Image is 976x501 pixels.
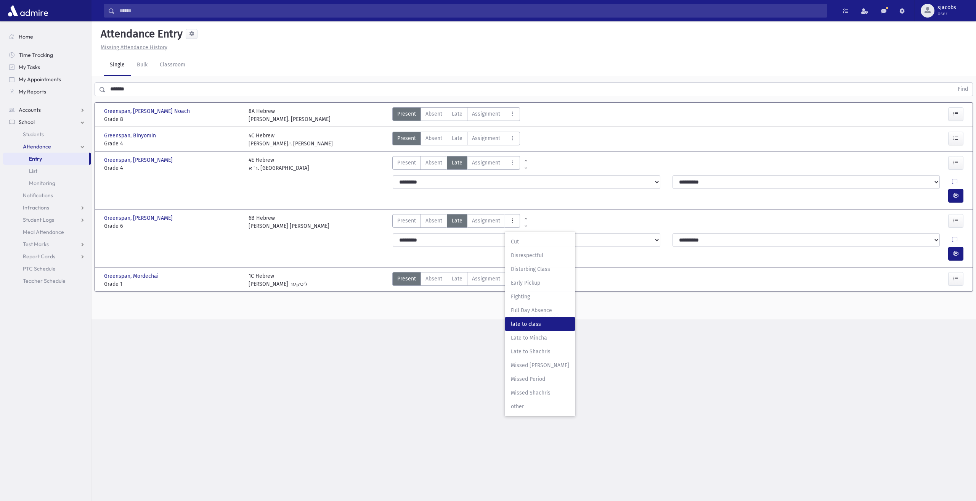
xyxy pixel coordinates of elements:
div: 1C Hebrew [PERSON_NAME] ליסקער [249,272,308,288]
span: Absent [425,159,442,167]
h5: Attendance Entry [98,27,183,40]
span: Grade 1 [104,280,241,288]
div: 4C Hebrew [PERSON_NAME].י. [PERSON_NAME] [249,132,333,148]
a: Missing Attendance History [98,44,167,51]
span: Late to Mincha [511,334,569,342]
span: Missed Period [511,375,569,383]
span: Accounts [19,106,41,113]
span: Late to Shachris [511,348,569,356]
span: School [19,119,35,126]
span: My Reports [19,88,46,95]
a: Accounts [3,104,91,116]
span: Grade 4 [104,140,241,148]
div: AttTypes [392,156,520,172]
a: Single [104,55,131,76]
input: Search [115,4,827,18]
span: Cut [511,238,569,246]
div: AttTypes [392,214,520,230]
span: Assignment [472,275,500,283]
a: Students [3,128,91,140]
span: late to class [511,320,569,328]
button: Find [953,83,973,96]
span: Absent [425,217,442,225]
span: Late [452,110,462,118]
span: Grade 4 [104,164,241,172]
span: Grade 8 [104,115,241,123]
span: Monitoring [29,180,55,187]
div: AttTypes [392,107,520,123]
span: Fighting [511,293,569,301]
span: Meal Attendance [23,229,64,235]
a: Infractions [3,201,91,214]
span: List [29,168,37,174]
a: Notifications [3,189,91,201]
a: My Appointments [3,73,91,85]
div: AttTypes [392,272,520,288]
span: User [937,11,956,17]
span: Notifications [23,192,53,199]
span: Greenspan, [PERSON_NAME] [104,214,174,222]
span: Assignment [472,217,500,225]
a: Teacher Schedule [3,275,91,287]
span: My Tasks [19,64,40,71]
span: Greenspan, [PERSON_NAME] [104,156,174,164]
span: sjacobs [937,5,956,11]
span: Time Tracking [19,52,53,58]
a: Report Cards [3,250,91,263]
div: © 2025 - [104,311,964,319]
span: Home [19,33,33,40]
span: My Appointments [19,76,61,83]
span: Absent [425,275,442,283]
span: Missed Shachris [511,389,569,397]
img: AdmirePro [6,3,50,18]
span: Full Day Absence [511,306,569,314]
span: Present [397,110,416,118]
span: Late [452,134,462,142]
span: Greenspan, Binyomin [104,132,157,140]
span: Assignment [472,159,500,167]
span: Students [23,131,44,138]
span: Assignment [472,110,500,118]
div: 6B Hebrew [PERSON_NAME] [PERSON_NAME] [249,214,329,230]
span: Early Pickup [511,279,569,287]
span: Test Marks [23,241,49,248]
span: Disturbing Class [511,265,569,273]
span: Grade 6 [104,222,241,230]
span: Report Cards [23,253,55,260]
span: Present [397,217,416,225]
a: Entry [3,153,89,165]
span: Infractions [23,204,49,211]
a: Student Logs [3,214,91,226]
span: PTC Schedule [23,265,56,272]
span: Present [397,134,416,142]
span: Present [397,275,416,283]
span: Present [397,159,416,167]
a: Bulk [131,55,154,76]
span: Greenspan, Mordechai [104,272,160,280]
span: Teacher Schedule [23,277,66,284]
a: School [3,116,91,128]
a: PTC Schedule [3,263,91,275]
span: Entry [29,155,42,162]
u: Missing Attendance History [101,44,167,51]
span: Late [452,159,462,167]
span: other [511,403,569,411]
a: My Tasks [3,61,91,73]
div: AttTypes [392,132,520,148]
a: Test Marks [3,238,91,250]
a: List [3,165,91,177]
span: Assignment [472,134,500,142]
a: Home [3,31,91,43]
span: Missed [PERSON_NAME] [511,361,569,369]
span: Late [452,275,462,283]
div: 4E Hebrew ר' א. [GEOGRAPHIC_DATA] [249,156,309,172]
a: Meal Attendance [3,226,91,238]
a: Time Tracking [3,49,91,61]
div: 8A Hebrew [PERSON_NAME]. [PERSON_NAME] [249,107,331,123]
span: Greenspan, [PERSON_NAME] Noach [104,107,191,115]
a: Monitoring [3,177,91,189]
a: My Reports [3,85,91,98]
a: Attendance [3,140,91,153]
span: Absent [425,134,442,142]
span: Late [452,217,462,225]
